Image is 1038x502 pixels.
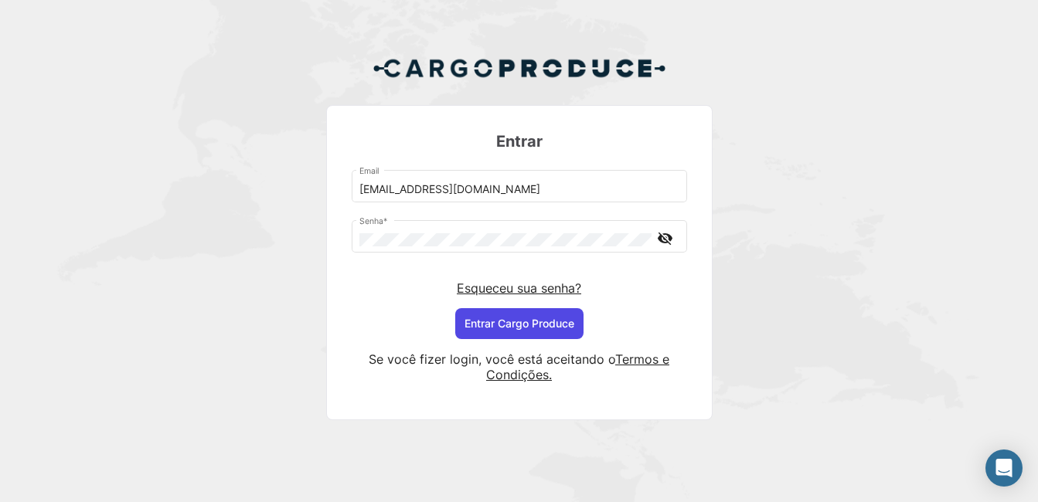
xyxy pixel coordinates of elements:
[359,183,679,196] input: Email
[457,280,581,296] a: Esqueceu sua senha?
[985,449,1023,487] div: Abrir mensagem da Intercom
[455,308,584,339] button: Entrar Cargo Produce
[656,229,675,248] mat-icon: visibility_off
[486,351,669,382] a: Termos e Condições.
[373,49,666,86] img: Cargo Produce Logo
[369,351,615,367] span: Se você fizer login, você está aceitando o
[352,131,687,152] h3: Entrar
